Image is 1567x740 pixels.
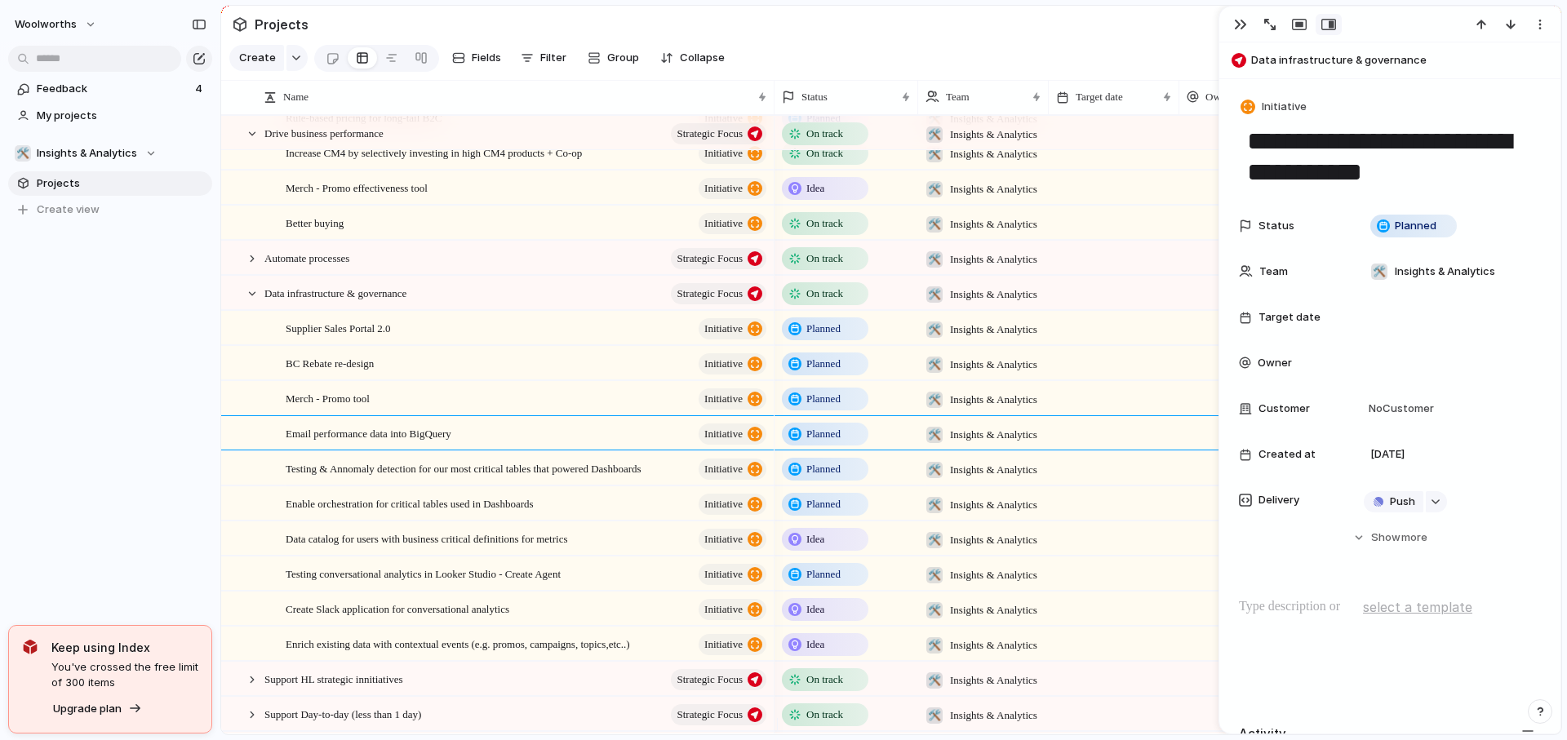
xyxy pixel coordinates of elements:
button: Create [229,45,284,71]
span: initiative [704,528,743,551]
div: 🛠️ [926,497,943,513]
button: initiative [699,494,766,515]
button: Upgrade plan [48,698,147,720]
span: [DATE] [1370,446,1405,463]
span: Team [946,89,970,105]
span: On track [806,126,843,142]
span: Target date [1258,309,1321,326]
a: My projects [8,104,212,128]
button: initiative [699,388,766,410]
span: On track [806,671,843,688]
span: Team [1259,264,1288,280]
span: woolworths [15,16,77,33]
button: initiative [699,599,766,620]
span: initiative [704,598,743,621]
button: Strategic Focus [671,283,766,304]
div: 🛠️ [926,146,943,162]
span: Support HL strategic innitiatives [264,669,403,688]
div: 🛠️ [926,392,943,408]
span: Insights & Analytics [950,286,1037,303]
span: Strategic Focus [677,668,743,691]
div: 🛠️ [926,707,943,724]
span: Insights & Analytics [950,532,1037,548]
button: Filter [514,45,573,71]
span: Idea [806,601,824,618]
span: On track [806,145,843,162]
span: Insights & Analytics [950,216,1037,233]
span: Supplier Sales Portal 2.0 [286,318,391,337]
span: Insights & Analytics [950,126,1037,143]
span: Filter [540,50,566,66]
span: Planned [806,356,841,372]
div: 🛠️ [926,251,943,268]
button: Collapse [654,45,731,71]
div: 🛠️ [926,567,943,583]
span: Fields [472,50,501,66]
span: Insights & Analytics [950,602,1037,618]
span: Testing conversational analytics in Looker Studio - Create Agent [286,564,561,583]
span: No Customer [1364,401,1434,417]
span: Status [801,89,828,105]
span: Merch - Promo tool [286,388,370,407]
span: Feedback [37,81,190,97]
span: Upgrade plan [53,701,122,717]
span: Strategic Focus [677,247,743,270]
a: Feedback4 [8,77,212,101]
span: Idea [806,180,824,197]
button: initiative [699,634,766,655]
span: Planned [806,566,841,583]
span: Push [1390,494,1415,510]
span: Enrich existing data with contextual events (e.g. promos, campaigns, topics,etc..) [286,634,630,653]
span: initiative [704,388,743,410]
button: Strategic Focus [671,248,766,269]
span: Support Day-to-day (less than 1 day) [264,704,421,723]
span: initiative [704,212,743,235]
button: initiative [699,353,766,374]
button: select a template [1361,595,1475,619]
span: Insights & Analytics [950,637,1037,654]
span: 4 [195,81,206,97]
span: My projects [37,108,206,124]
span: Target date [1076,89,1123,105]
span: You've crossed the free limit of 300 items [51,659,198,691]
span: Email performance data into BigQuery [286,423,451,442]
span: initiative [704,563,743,586]
span: initiative [704,317,743,340]
span: On track [806,250,843,267]
button: Push [1364,491,1423,512]
button: Group [579,45,647,71]
span: Insights & Analytics [950,707,1037,724]
span: more [1401,530,1427,546]
span: Insights & Analytics [950,497,1037,513]
button: Strategic Focus [671,123,766,144]
span: Idea [806,531,824,547]
span: Collapse [680,50,725,66]
span: Better buying [286,213,344,232]
span: Data catalog for users with business critical definitions for metrics [286,529,567,547]
span: Insights & Analytics [950,251,1037,268]
span: Insights & Analytics [950,672,1037,689]
span: Status [1258,218,1294,234]
div: 🛠️ [926,357,943,373]
span: select a template [1363,597,1472,617]
span: Projects [37,175,206,192]
span: Automate processes [264,248,349,267]
button: initiative [699,459,766,480]
span: initiative [704,458,743,481]
span: Customer [1258,401,1310,417]
div: 🛠️ [15,145,31,162]
div: 🛠️ [926,181,943,197]
span: Planned [806,461,841,477]
span: Created at [1258,446,1316,463]
span: Insights & Analytics [950,427,1037,443]
span: Planned [806,496,841,512]
span: BC Rebate re-design [286,353,374,372]
span: Create view [37,202,100,218]
span: Owner [1258,355,1292,371]
div: 🛠️ [1371,264,1387,280]
button: initiative [699,564,766,585]
span: Planned [806,321,841,337]
button: initiative [699,423,766,445]
button: Showmore [1239,523,1541,552]
span: initiative [704,423,743,445]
